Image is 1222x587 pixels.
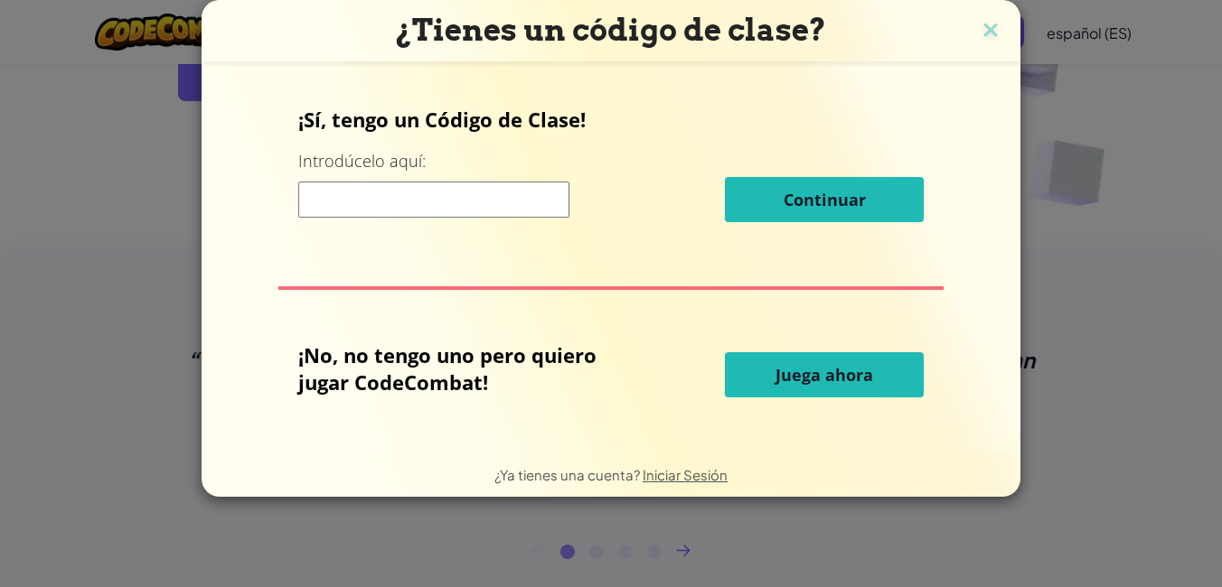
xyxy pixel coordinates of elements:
span: Continuar [784,189,866,210]
button: Continuar [725,177,924,222]
span: Juega ahora [775,364,873,386]
p: ¡No, no tengo uno pero quiero jugar CodeCombat! [298,341,635,396]
span: ¿Tienes un código de clase? [396,12,826,48]
span: ¿Ya tienes una cuenta? [494,466,643,483]
img: close icon [979,18,1002,45]
p: ¡Sí, tengo un Código de Clase! [298,106,925,133]
label: Introdúcelo aquí: [298,150,426,172]
a: Iniciar Sesión [643,466,728,483]
button: Juega ahora [725,352,924,397]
